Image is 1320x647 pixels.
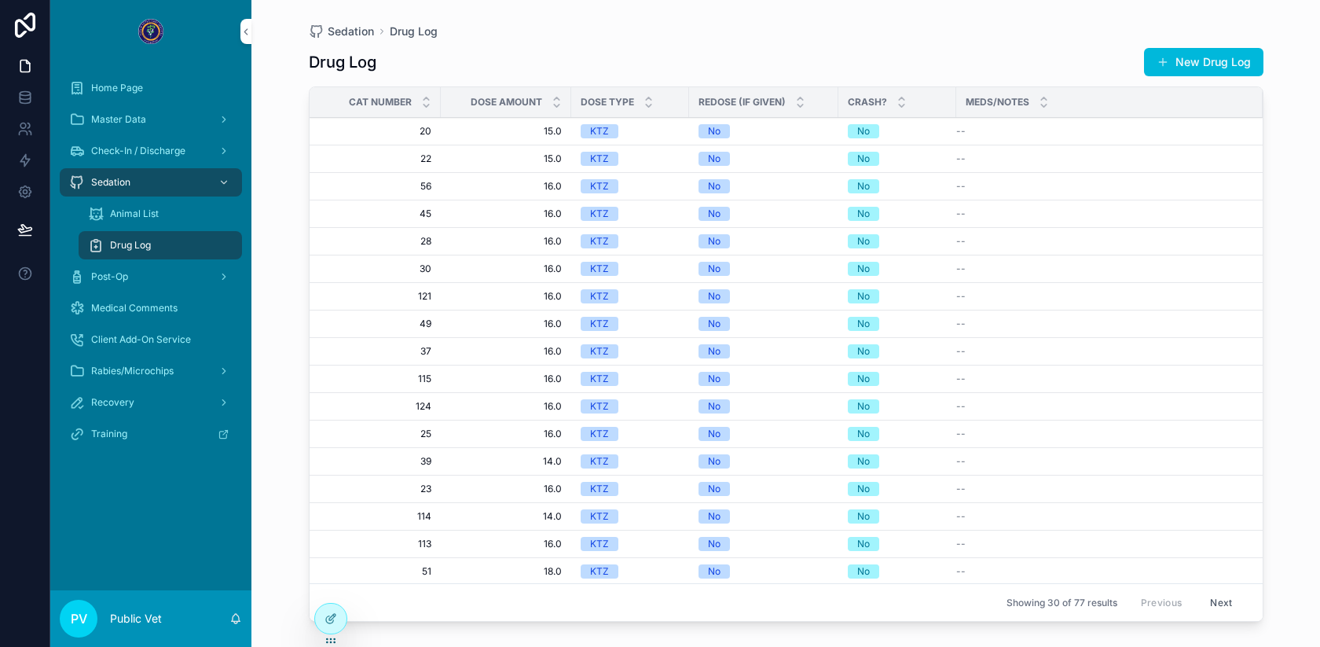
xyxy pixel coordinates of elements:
a: 16.0 [450,373,562,385]
a: No [698,234,829,248]
span: -- [956,400,966,413]
div: No [857,399,870,414]
div: No [708,344,720,358]
div: KTZ [590,427,609,441]
a: KTZ [581,152,680,166]
span: Meds/Notes [966,96,1029,108]
span: Sedation [328,24,374,39]
a: No [848,564,947,579]
a: No [848,537,947,551]
a: Client Add-On Service [60,325,242,354]
div: No [708,124,720,138]
a: 16.0 [450,318,562,330]
div: KTZ [590,482,609,496]
a: 51 [328,565,431,578]
a: 16.0 [450,483,562,495]
a: -- [956,538,1244,550]
span: 124 [328,400,431,413]
a: No [848,399,947,414]
a: 45 [328,208,431,220]
a: 16.0 [450,263,562,275]
a: 23 [328,483,431,495]
span: -- [956,263,966,275]
a: No [698,344,829,358]
a: 28 [328,235,431,248]
a: No [848,234,947,248]
div: No [708,427,720,441]
div: No [857,124,870,138]
a: No [698,289,829,303]
span: 37 [328,345,431,358]
a: No [698,124,829,138]
div: No [857,234,870,248]
span: Drug Log [110,239,151,252]
div: No [708,454,720,469]
span: -- [956,125,966,138]
a: 113 [328,538,431,550]
a: 16.0 [450,208,562,220]
div: No [857,454,870,469]
div: No [857,317,870,331]
a: Sedation [309,24,374,39]
a: No [698,482,829,496]
div: No [708,289,720,303]
a: No [698,179,829,193]
span: Medical Comments [91,302,178,314]
a: KTZ [581,509,680,524]
span: 16.0 [450,290,562,303]
a: Medical Comments [60,294,242,322]
div: No [708,509,720,524]
a: No [848,289,947,303]
span: Showing 30 of 77 results [1006,597,1117,609]
div: KTZ [590,234,609,248]
a: 15.0 [450,125,562,138]
a: 56 [328,180,431,193]
div: KTZ [590,537,609,551]
a: -- [956,318,1244,330]
a: No [698,427,829,441]
div: KTZ [590,262,609,276]
a: -- [956,345,1244,358]
div: No [708,207,720,221]
a: No [848,207,947,221]
div: No [708,317,720,331]
a: Training [60,420,242,448]
span: Post-Op [91,270,128,283]
div: No [708,537,720,551]
a: 18.0 [450,565,562,578]
a: KTZ [581,289,680,303]
a: KTZ [581,564,680,579]
a: No [698,454,829,469]
span: 39 [328,455,431,468]
div: KTZ [590,179,609,193]
a: KTZ [581,454,680,469]
img: App logo [138,19,163,44]
a: No [698,537,829,551]
div: No [708,179,720,193]
a: -- [956,125,1244,138]
a: No [698,372,829,386]
a: Sedation [60,168,242,197]
div: KTZ [590,124,609,138]
a: 20 [328,125,431,138]
span: 121 [328,290,431,303]
a: 15.0 [450,153,562,165]
div: No [708,262,720,276]
span: Check-In / Discharge [91,145,185,157]
div: No [708,399,720,414]
a: No [848,344,947,358]
span: PV [71,609,87,628]
a: 14.0 [450,455,562,468]
span: -- [956,345,966,358]
a: No [848,317,947,331]
a: 16.0 [450,428,562,440]
div: No [857,509,870,524]
a: 115 [328,373,431,385]
a: -- [956,153,1244,165]
div: No [708,234,720,248]
a: -- [956,483,1244,495]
